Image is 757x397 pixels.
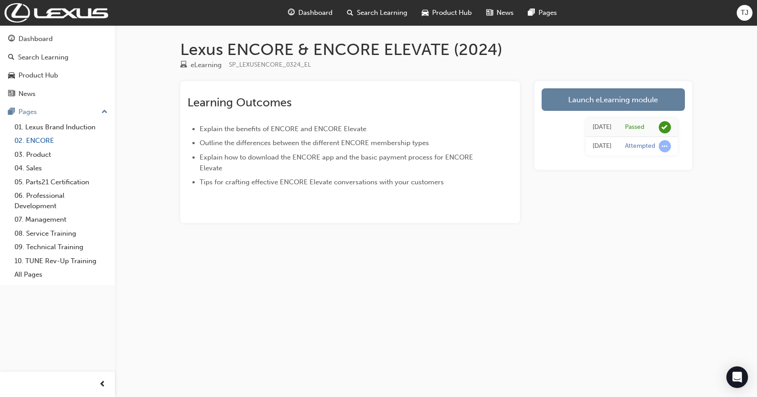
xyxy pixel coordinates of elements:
span: Outline the differences between the different ENCORE membership types [200,139,429,147]
span: Tips for crafting effective ENCORE Elevate conversations with your customers [200,178,444,186]
span: news-icon [8,90,15,98]
div: Type [180,59,222,71]
a: 02. ENCORE [11,134,111,148]
div: Pages [18,107,37,117]
img: Trak [5,3,108,23]
span: Pages [538,8,557,18]
a: guage-iconDashboard [281,4,340,22]
span: learningRecordVerb_ATTEMPT-icon [659,140,671,152]
a: 01. Lexus Brand Induction [11,120,111,134]
div: Dashboard [18,34,53,44]
a: 06. Professional Development [11,189,111,213]
div: Open Intercom Messenger [726,366,748,388]
a: Dashboard [4,31,111,47]
span: search-icon [8,54,14,62]
a: car-iconProduct Hub [415,4,479,22]
span: Explain the benefits of ENCORE and ENCORE Elevate [200,125,366,133]
span: guage-icon [288,7,295,18]
div: Passed [625,123,644,132]
span: Explain how to download the ENCORE app and the basic payment process for ENCORE Elevate [200,153,475,172]
a: news-iconNews [479,4,521,22]
button: DashboardSearch LearningProduct HubNews [4,29,111,104]
span: learningResourceType_ELEARNING-icon [180,61,187,69]
button: TJ [737,5,752,21]
span: search-icon [347,7,353,18]
a: Launch eLearning module [542,88,685,111]
span: car-icon [8,72,15,80]
button: Pages [4,104,111,120]
h1: Lexus ENCORE & ENCORE ELEVATE (2024) [180,40,692,59]
span: Learning Outcomes [187,96,292,110]
a: pages-iconPages [521,4,564,22]
span: Product Hub [432,8,472,18]
div: Attempted [625,142,655,151]
a: 04. Sales [11,161,111,175]
a: 10. TUNE Rev-Up Training [11,254,111,268]
div: eLearning [191,60,222,70]
span: learningRecordVerb_PASS-icon [659,121,671,133]
div: Tue Sep 23 2025 11:55:54 GMT+0930 (Australian Central Standard Time) [593,122,611,132]
div: Search Learning [18,52,68,63]
span: Dashboard [298,8,333,18]
span: guage-icon [8,35,15,43]
div: Fri Sep 05 2025 13:28:43 GMT+0930 (Australian Central Standard Time) [593,141,611,151]
a: 08. Service Training [11,227,111,241]
span: news-icon [486,7,493,18]
a: News [4,86,111,102]
span: Search Learning [357,8,407,18]
span: pages-icon [528,7,535,18]
a: 07. Management [11,213,111,227]
a: Product Hub [4,67,111,84]
span: TJ [741,8,748,18]
div: News [18,89,36,99]
a: 09. Technical Training [11,240,111,254]
span: News [497,8,514,18]
span: car-icon [422,7,429,18]
span: prev-icon [99,379,106,390]
a: 03. Product [11,148,111,162]
span: Learning resource code [229,61,311,68]
div: Product Hub [18,70,58,81]
a: 05. Parts21 Certification [11,175,111,189]
span: pages-icon [8,108,15,116]
a: All Pages [11,268,111,282]
span: up-icon [101,106,108,118]
a: search-iconSearch Learning [340,4,415,22]
a: Search Learning [4,49,111,66]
